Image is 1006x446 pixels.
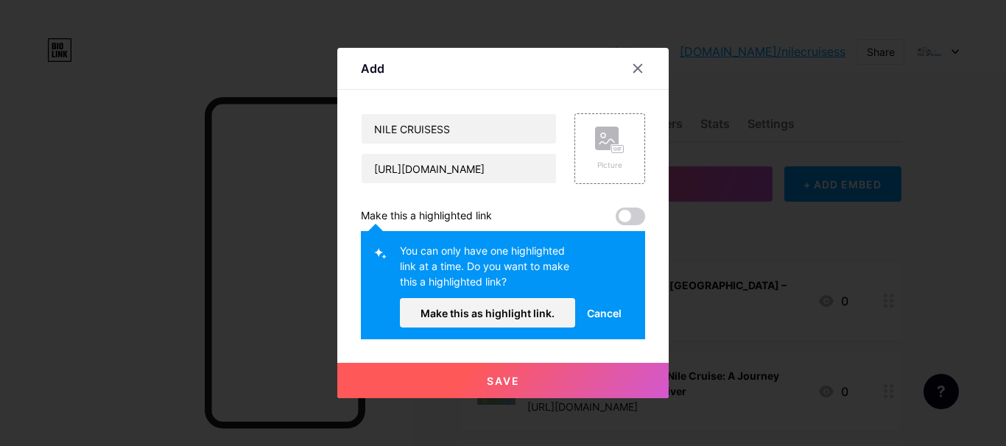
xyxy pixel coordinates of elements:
div: Add [361,60,384,77]
div: Picture [595,160,625,171]
div: Make this a highlighted link [361,208,492,225]
span: Make this as highlight link. [421,307,555,319]
input: URL [362,154,556,183]
div: You can only have one highlighted link at a time. Do you want to make this a highlighted link? [400,243,575,298]
span: Cancel [587,305,622,321]
button: Cancel [575,298,633,328]
span: Save [487,375,520,387]
button: Save [337,363,669,398]
input: Title [362,114,556,144]
button: Make this as highlight link. [400,298,575,328]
